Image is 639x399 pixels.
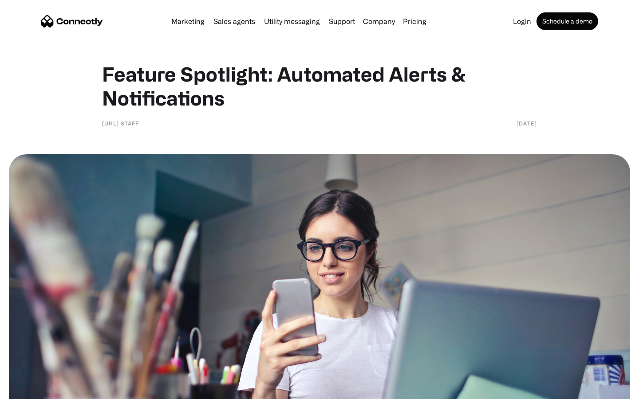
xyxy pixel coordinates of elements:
a: Utility messaging [260,18,323,25]
aside: Language selected: English [9,383,53,396]
a: Schedule a demo [536,12,598,30]
a: Sales agents [210,18,259,25]
div: [DATE] [517,119,537,128]
h1: Feature Spotlight: Automated Alerts & Notifications [102,62,537,110]
div: Company [363,15,395,27]
a: Login [509,18,535,25]
a: Pricing [399,18,430,25]
a: Marketing [168,18,208,25]
a: Support [325,18,359,25]
ul: Language list [18,383,53,396]
div: [URL] staff [102,119,139,128]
